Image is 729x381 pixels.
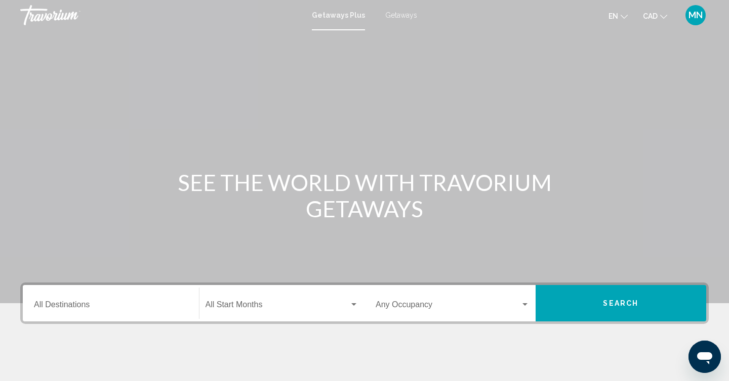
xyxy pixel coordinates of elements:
div: Search widget [23,285,706,321]
a: Getaways [385,11,417,19]
a: Getaways Plus [312,11,365,19]
span: CAD [643,12,658,20]
button: User Menu [682,5,709,26]
a: Travorium [20,5,302,25]
button: Change language [609,9,628,23]
span: MN [688,10,703,20]
span: en [609,12,618,20]
h1: SEE THE WORLD WITH TRAVORIUM GETAWAYS [175,169,554,222]
span: Search [603,300,638,308]
button: Search [536,285,707,321]
iframe: Button to launch messaging window [688,341,721,373]
button: Change currency [643,9,667,23]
